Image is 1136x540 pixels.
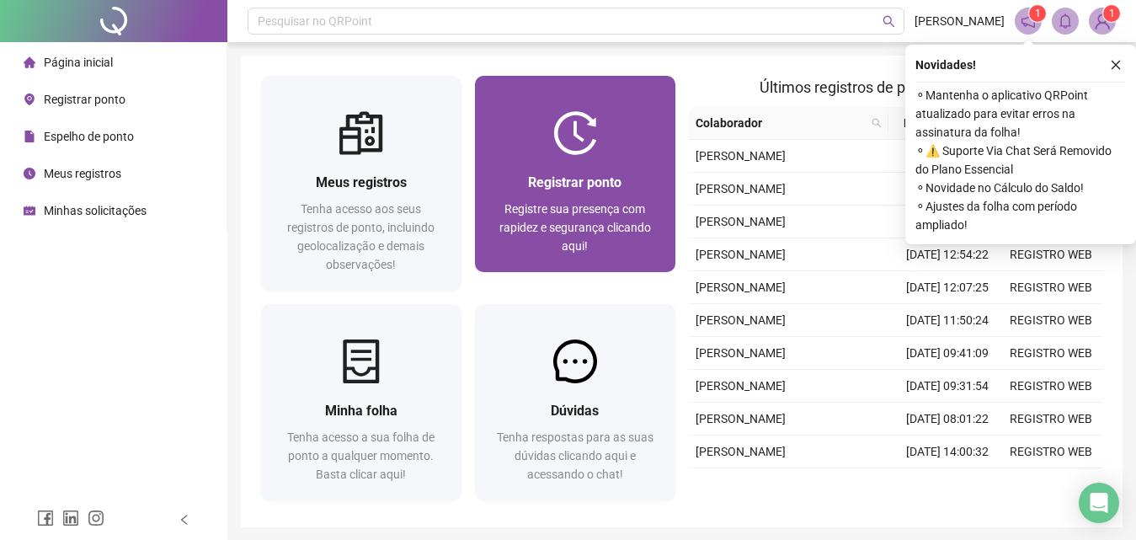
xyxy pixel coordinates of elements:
[915,56,976,74] span: Novidades !
[24,56,35,68] span: home
[475,76,675,272] a: Registrar pontoRegistre sua presença com rapidez e segurança clicando aqui!
[44,167,121,180] span: Meus registros
[316,174,407,190] span: Meus registros
[499,202,651,253] span: Registre sua presença com rapidez e segurança clicando aqui!
[760,78,1032,96] span: Últimos registros de ponto sincronizados
[325,403,397,419] span: Minha folha
[895,206,999,238] td: [DATE] 13:04:07
[895,140,999,173] td: [DATE] 14:03:09
[261,76,461,291] a: Meus registrosTenha acesso aos seus registros de ponto, incluindo geolocalização e demais observa...
[24,168,35,179] span: clock-circle
[1090,8,1115,34] img: 81953
[44,130,134,143] span: Espelho de ponto
[44,56,113,69] span: Página inicial
[1058,13,1073,29] span: bell
[475,304,675,500] a: DúvidasTenha respostas para as suas dúvidas clicando aqui e acessando o chat!
[999,271,1102,304] td: REGISTRO WEB
[497,430,653,481] span: Tenha respostas para as suas dúvidas clicando aqui e acessando o chat!
[1035,8,1041,19] span: 1
[868,110,885,136] span: search
[895,436,999,468] td: [DATE] 14:00:32
[696,412,786,425] span: [PERSON_NAME]
[999,436,1102,468] td: REGISTRO WEB
[696,149,786,163] span: [PERSON_NAME]
[1079,483,1119,523] div: Open Intercom Messenger
[179,514,190,526] span: left
[696,114,865,132] span: Colaborador
[696,215,786,228] span: [PERSON_NAME]
[872,118,882,128] span: search
[999,403,1102,436] td: REGISTRO WEB
[915,142,1126,179] span: ⚬ ⚠️ Suporte Via Chat Será Removido do Plano Essencial
[999,468,1102,501] td: REGISTRO WEB
[999,304,1102,337] td: REGISTRO WEB
[24,205,35,217] span: schedule
[915,86,1126,142] span: ⚬ Mantenha o aplicativo QRPoint atualizado para evitar erros na assinatura da folha!
[528,174,621,190] span: Registrar ponto
[44,204,147,217] span: Minhas solicitações
[696,445,786,458] span: [PERSON_NAME]
[287,430,435,481] span: Tenha acesso a sua folha de ponto a qualquer momento. Basta clicar aqui!
[44,93,125,106] span: Registrar ponto
[88,510,104,527] span: instagram
[1109,8,1115,19] span: 1
[1029,5,1046,22] sup: 1
[696,379,786,393] span: [PERSON_NAME]
[895,238,999,271] td: [DATE] 12:54:22
[62,510,79,527] span: linkedin
[696,313,786,327] span: [PERSON_NAME]
[37,510,54,527] span: facebook
[883,15,895,28] span: search
[1110,59,1122,71] span: close
[915,12,1005,30] span: [PERSON_NAME]
[24,94,35,105] span: environment
[696,281,786,294] span: [PERSON_NAME]
[895,370,999,403] td: [DATE] 09:31:54
[1021,13,1036,29] span: notification
[895,173,999,206] td: [DATE] 13:07:50
[895,271,999,304] td: [DATE] 12:07:25
[696,182,786,195] span: [PERSON_NAME]
[888,107,989,140] th: Data/Hora
[1103,5,1120,22] sup: Atualize o seu contato no menu Meus Dados
[696,248,786,261] span: [PERSON_NAME]
[696,346,786,360] span: [PERSON_NAME]
[895,114,968,132] span: Data/Hora
[895,403,999,436] td: [DATE] 08:01:22
[915,179,1126,197] span: ⚬ Novidade no Cálculo do Saldo!
[261,304,461,500] a: Minha folhaTenha acesso a sua folha de ponto a qualquer momento. Basta clicar aqui!
[895,337,999,370] td: [DATE] 09:41:09
[287,202,435,271] span: Tenha acesso aos seus registros de ponto, incluindo geolocalização e demais observações!
[999,238,1102,271] td: REGISTRO WEB
[895,304,999,337] td: [DATE] 11:50:24
[895,468,999,501] td: [DATE] 13:05:40
[24,131,35,142] span: file
[915,197,1126,234] span: ⚬ Ajustes da folha com período ampliado!
[999,337,1102,370] td: REGISTRO WEB
[551,403,599,419] span: Dúvidas
[999,370,1102,403] td: REGISTRO WEB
